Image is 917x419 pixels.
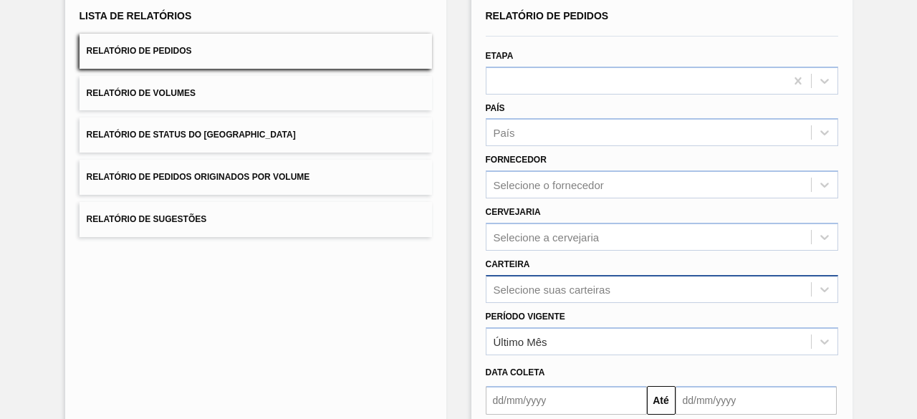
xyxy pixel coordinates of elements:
[647,386,676,415] button: Até
[486,155,547,165] label: Fornecedor
[486,103,505,113] label: País
[87,172,310,182] span: Relatório de Pedidos Originados por Volume
[486,312,565,322] label: Período Vigente
[494,127,515,139] div: País
[486,207,541,217] label: Cervejaria
[87,88,196,98] span: Relatório de Volumes
[486,386,647,415] input: dd/mm/yyyy
[87,46,192,56] span: Relatório de Pedidos
[486,367,545,377] span: Data coleta
[80,202,432,237] button: Relatório de Sugestões
[80,160,432,195] button: Relatório de Pedidos Originados por Volume
[87,130,296,140] span: Relatório de Status do [GEOGRAPHIC_DATA]
[486,10,609,21] span: Relatório de Pedidos
[80,34,432,69] button: Relatório de Pedidos
[494,335,547,347] div: Último Mês
[494,179,604,191] div: Selecione o fornecedor
[494,283,610,295] div: Selecione suas carteiras
[486,51,514,61] label: Etapa
[80,10,192,21] span: Lista de Relatórios
[486,259,530,269] label: Carteira
[87,214,207,224] span: Relatório de Sugestões
[80,76,432,111] button: Relatório de Volumes
[80,117,432,153] button: Relatório de Status do [GEOGRAPHIC_DATA]
[494,231,600,243] div: Selecione a cervejaria
[676,386,837,415] input: dd/mm/yyyy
